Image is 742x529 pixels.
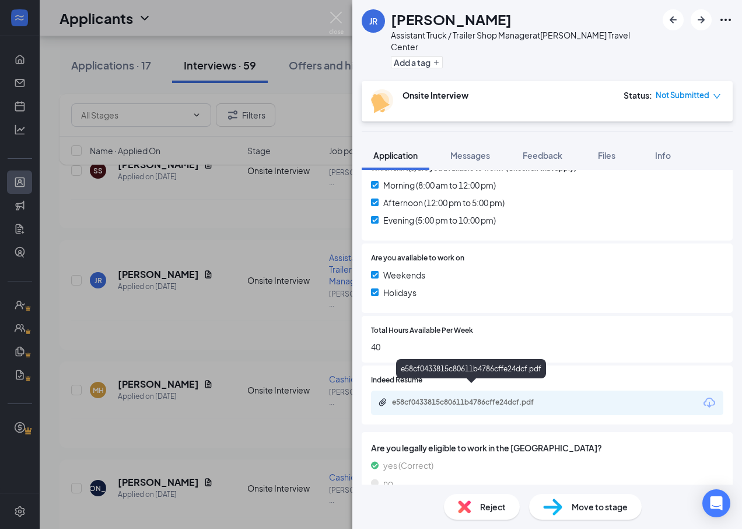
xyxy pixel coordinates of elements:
[624,89,652,101] div: Status :
[383,214,496,227] span: Evening (5:00 pm to 10:00 pm)
[655,150,671,161] span: Info
[371,441,723,454] span: Are you legally eligible to work in the [GEOGRAPHIC_DATA]?
[713,92,721,100] span: down
[371,340,723,353] span: 40
[433,59,440,66] svg: Plus
[719,13,733,27] svg: Ellipses
[572,500,628,513] span: Move to stage
[396,359,546,378] div: e58cf0433815c80611b4786cffe24dcf.pdf
[383,286,416,299] span: Holidays
[663,9,684,30] button: ArrowLeftNew
[598,150,615,161] span: Files
[702,489,730,517] div: Open Intercom Messenger
[402,90,468,100] b: Onsite Interview
[450,150,490,161] span: Messages
[371,375,422,386] span: Indeed Resume
[378,398,387,407] svg: Paperclip
[480,500,506,513] span: Reject
[383,459,433,472] span: yes (Correct)
[383,269,425,281] span: Weekends
[391,9,512,29] h1: [PERSON_NAME]
[378,398,567,409] a: Paperclipe58cf0433815c80611b4786cffe24dcf.pdf
[523,150,562,161] span: Feedback
[383,179,496,192] span: Morning (8:00 am to 12:00 pm)
[369,15,377,27] div: JR
[392,398,555,407] div: e58cf0433815c80611b4786cffe24dcf.pdf
[371,325,473,336] span: Total Hours Available Per Week
[694,13,708,27] svg: ArrowRight
[383,476,393,489] span: no
[391,29,657,53] div: Assistant Truck / Trailer Shop Manager at [PERSON_NAME] Travel Center
[702,396,716,410] svg: Download
[391,56,443,68] button: PlusAdd a tag
[373,150,418,161] span: Application
[691,9,712,30] button: ArrowRight
[656,89,709,101] span: Not Submitted
[371,253,464,264] span: Are you available to work on
[383,196,505,209] span: Afternoon (12:00 pm to 5:00 pm)
[666,13,680,27] svg: ArrowLeftNew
